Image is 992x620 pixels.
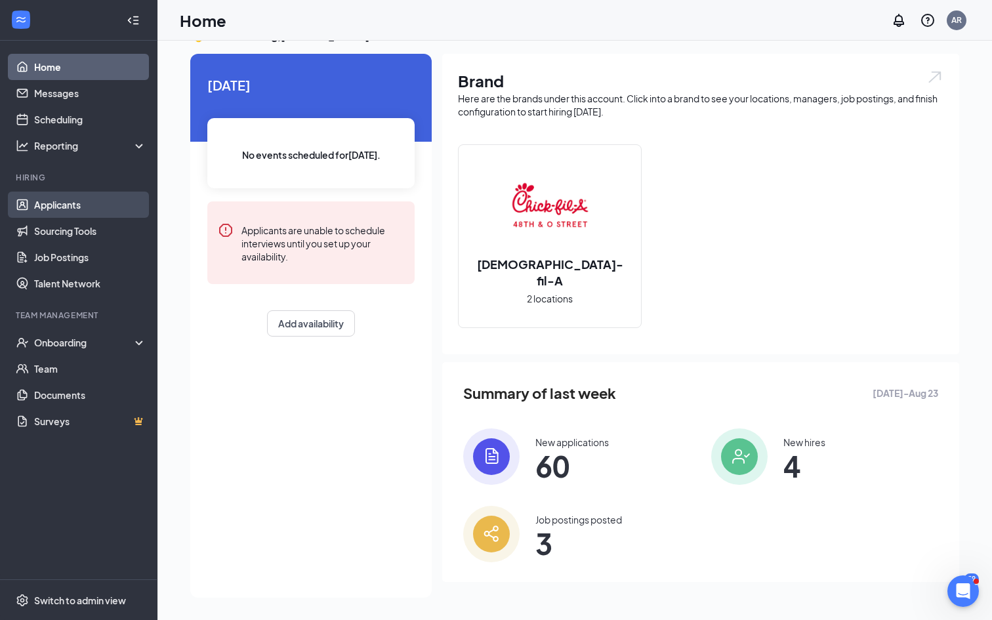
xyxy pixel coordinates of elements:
div: Team Management [16,310,144,321]
span: 60 [535,454,609,478]
span: [DATE] - Aug 23 [873,386,938,400]
svg: Settings [16,594,29,607]
svg: Notifications [891,12,907,28]
div: Job postings posted [535,513,622,526]
img: icon [711,428,768,485]
div: Reporting [34,139,147,152]
h1: Brand [458,70,943,92]
a: Scheduling [34,106,146,133]
svg: QuestionInfo [920,12,936,28]
svg: Error [218,222,234,238]
div: Here are the brands under this account. Click into a brand to see your locations, managers, job p... [458,92,943,118]
a: SurveysCrown [34,408,146,434]
div: Applicants are unable to schedule interviews until you set up your availability. [241,222,404,263]
svg: WorkstreamLogo [14,13,28,26]
span: 3 [535,531,622,555]
div: New hires [783,436,825,449]
span: Summary of last week [463,382,616,405]
svg: Collapse [127,14,140,27]
span: No events scheduled for [DATE] . [242,148,381,162]
img: Chick-fil-A [508,167,592,251]
h1: Home [180,9,226,31]
span: [DATE] [207,75,415,95]
div: Switch to admin view [34,594,126,607]
div: AR [951,14,962,26]
a: Job Postings [34,244,146,270]
h2: [DEMOGRAPHIC_DATA]-fil-A [459,256,641,289]
div: 59 [964,573,979,585]
button: Add availability [267,310,355,337]
a: Home [34,54,146,80]
span: 4 [783,454,825,478]
span: 2 locations [527,291,573,306]
img: open.6027fd2a22e1237b5b06.svg [926,70,943,85]
div: Onboarding [34,336,135,349]
div: Hiring [16,172,144,183]
a: Applicants [34,192,146,218]
a: Messages [34,80,146,106]
a: Talent Network [34,270,146,297]
iframe: Intercom live chat [947,575,979,607]
a: Documents [34,382,146,408]
img: icon [463,428,520,485]
svg: UserCheck [16,336,29,349]
img: icon [463,506,520,562]
svg: Analysis [16,139,29,152]
div: New applications [535,436,609,449]
a: Team [34,356,146,382]
a: Sourcing Tools [34,218,146,244]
